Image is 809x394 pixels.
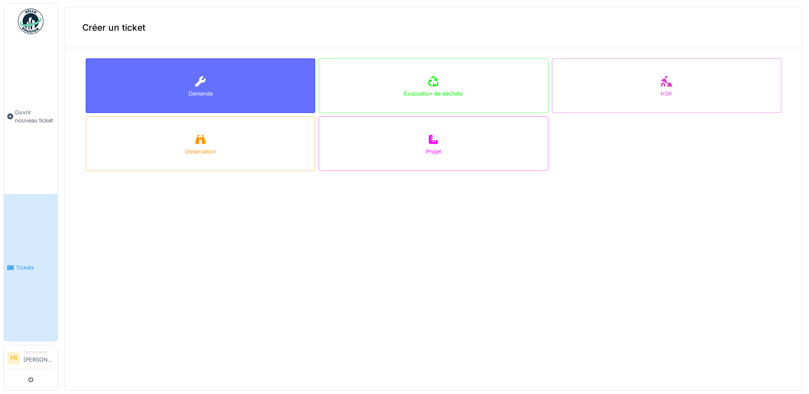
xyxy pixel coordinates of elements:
span: Tickets [16,264,54,272]
div: Évacuation de déchets [404,90,463,98]
div: Observation [185,148,216,156]
a: FR Demandeur[PERSON_NAME] [7,349,54,369]
div: Demandeur [23,349,54,355]
div: HSK [661,90,672,98]
span: Ouvrir nouveau ticket [15,108,54,125]
li: FR [7,352,20,365]
a: Tickets [4,194,58,341]
div: Créer un ticket [65,7,802,48]
a: Ouvrir nouveau ticket [4,39,58,194]
div: Demande [188,90,213,98]
div: Projet [426,148,441,156]
img: Badge_color-CXgf-gQk.svg [18,9,43,34]
li: [PERSON_NAME] [23,349,54,367]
